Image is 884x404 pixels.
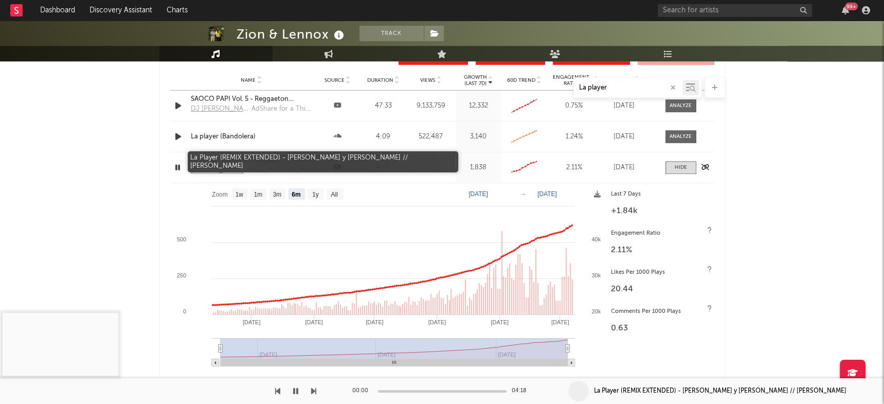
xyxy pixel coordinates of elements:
text: 0 [183,308,186,314]
div: 2.11 % [550,163,599,173]
input: Search by song name or URL [574,84,682,92]
div: [DATE] [604,132,645,142]
text: 40k [591,236,601,242]
div: Likes Per 1000 Plays [611,267,709,279]
div: Last 7 Days [611,188,709,201]
div: 1.24 % [550,132,599,142]
div: Engagement Ratio [611,227,709,240]
text: 1y [312,191,319,198]
div: 0.63 [611,322,709,335]
div: WMG; Broma 16, PEDL, UNIAO BRASILEIRA DE EDITORAS DE MUSICA - UBEM, [DEMOGRAPHIC_DATA], [PERSON_N... [246,166,312,176]
div: AdShare for a Third Party (on behalf of [PERSON_NAME] Records); LatinAutorPerf, CMRRA, Polaris Hu... [251,104,312,114]
button: Track [359,26,424,41]
a: SAOCO PAPI Vol. 5 - Reggaeton Romantic (Dj [PERSON_NAME]) [191,94,312,104]
div: 9,133,759 [408,101,453,111]
text: [DATE] [242,319,260,325]
div: 522,487 [408,132,453,142]
text: [DATE] [305,319,323,325]
div: 99 + [845,3,858,10]
text: [DATE] [491,319,509,325]
text: 30k [591,272,601,278]
div: 0.75 % [550,101,599,111]
div: 2.11 % [611,244,709,256]
text: [DATE] [428,319,446,325]
div: 04:18 [512,385,532,397]
div: Comments Per 1000 Plays [611,306,709,318]
a: La Player (REMIX EXTENDED) - [PERSON_NAME] y [PERSON_NAME] // [PERSON_NAME] [191,156,312,166]
div: [DATE] [604,101,645,111]
a: DJ [PERSON_NAME] [191,104,251,117]
text: All [331,191,337,198]
div: [DATE] [604,163,645,173]
text: 1w [235,191,243,198]
div: 20.44 [611,283,709,295]
input: Search for artists [658,4,812,17]
div: 1,838 [458,163,499,173]
div: 00:00 [352,385,373,397]
a: [PERSON_NAME] [191,166,246,179]
span: Engagement Ratio [550,74,592,86]
a: La player (Bandolera) [191,132,312,142]
text: [DATE] [551,319,569,325]
div: 4:18 [363,163,404,173]
div: Zion & Lennox [237,26,347,43]
div: 44,671 [408,163,453,173]
div: 4:09 [363,132,404,142]
div: 47:33 [363,101,404,111]
text: [DATE] [366,319,384,325]
text: Zoom [212,191,228,198]
text: 6m [292,191,300,198]
div: 3,140 [458,132,499,142]
div: 12,332 [458,101,499,111]
p: Growth [464,74,487,80]
text: → [520,190,526,198]
text: 500 [176,236,186,242]
div: La Player (REMIX EXTENDED) - [PERSON_NAME] y [PERSON_NAME] // [PERSON_NAME] [594,387,846,396]
text: 1m [254,191,262,198]
text: 250 [176,272,186,278]
div: +1.84k [611,205,709,217]
text: 20k [591,308,601,314]
iframe: La Player (REMIX EXTENDED) - Zion y Lennox // DJ Sánchez [3,313,118,376]
button: 99+ [842,6,849,14]
text: 3m [273,191,281,198]
text: [DATE] [537,190,557,198]
text: [DATE] [468,190,488,198]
